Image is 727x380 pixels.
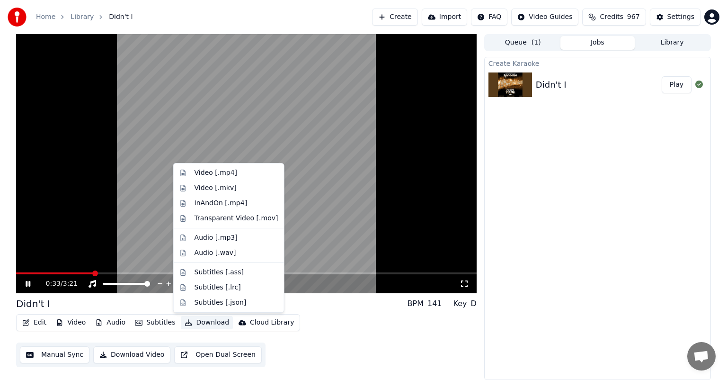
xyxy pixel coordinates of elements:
button: Import [422,9,467,26]
button: Audio [91,316,129,329]
button: Create [372,9,418,26]
button: Video Guides [511,9,578,26]
div: Subtitles [.ass] [195,268,244,277]
div: Key [453,298,467,309]
div: Settings [667,12,694,22]
nav: breadcrumb [36,12,133,22]
div: D [471,298,477,309]
span: ( 1 ) [532,38,541,47]
div: Cloud Library [250,318,294,327]
div: Create Karaoke [485,57,710,69]
span: Didn't I [109,12,133,22]
img: youka [8,8,27,27]
button: Credits967 [582,9,646,26]
div: 141 [427,298,442,309]
button: Play [662,76,692,93]
span: Credits [600,12,623,22]
a: Home [36,12,55,22]
button: Settings [650,9,700,26]
div: Audio [.wav] [195,248,236,258]
button: Open Dual Screen [174,346,262,363]
div: Subtitles [.json] [195,298,247,308]
span: 967 [627,12,640,22]
span: 0:33 [46,279,61,289]
button: Video [52,316,89,329]
a: Open chat [687,342,716,371]
div: InAndOn [.mp4] [195,199,247,208]
div: Audio [.mp3] [195,233,238,243]
div: Video [.mp4] [195,168,237,178]
button: Subtitles [131,316,179,329]
span: 3:21 [63,279,78,289]
button: Manual Sync [20,346,89,363]
div: BPM [408,298,424,309]
button: Download Video [93,346,170,363]
div: Subtitles [.lrc] [195,283,241,292]
div: Transparent Video [.mov] [195,214,278,223]
button: FAQ [471,9,507,26]
button: Library [635,36,709,50]
button: Edit [18,316,50,329]
div: Video [.mkv] [195,183,237,193]
div: / [46,279,69,289]
button: Download [181,316,233,329]
button: Queue [486,36,560,50]
div: Didn't I [16,297,50,310]
a: Library [71,12,94,22]
button: Jobs [560,36,635,50]
div: Didn't I [536,78,567,91]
